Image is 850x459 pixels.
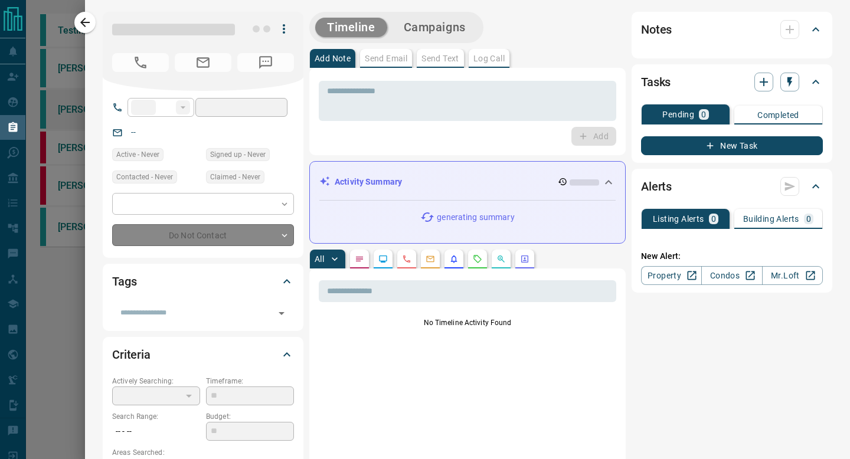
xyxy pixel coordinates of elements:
[112,267,294,296] div: Tags
[112,422,200,441] p: -- - --
[315,255,324,263] p: All
[806,215,811,223] p: 0
[112,272,136,291] h2: Tags
[426,254,435,264] svg: Emails
[641,177,672,196] h2: Alerts
[112,224,294,246] div: Do Not Contact
[112,345,151,364] h2: Criteria
[116,149,159,160] span: Active - Never
[355,254,364,264] svg: Notes
[378,254,388,264] svg: Lead Browsing Activity
[662,110,694,119] p: Pending
[653,215,704,223] p: Listing Alerts
[319,317,616,328] p: No Timeline Activity Found
[319,171,616,193] div: Activity Summary
[273,305,290,322] button: Open
[641,20,672,39] h2: Notes
[206,411,294,422] p: Budget:
[210,149,266,160] span: Signed up - Never
[449,254,459,264] svg: Listing Alerts
[473,254,482,264] svg: Requests
[711,215,716,223] p: 0
[641,250,823,263] p: New Alert:
[402,254,411,264] svg: Calls
[315,18,387,37] button: Timeline
[237,53,294,72] span: No Number
[641,15,823,44] div: Notes
[757,111,799,119] p: Completed
[210,171,260,183] span: Claimed - Never
[701,110,706,119] p: 0
[701,266,762,285] a: Condos
[762,266,823,285] a: Mr.Loft
[641,136,823,155] button: New Task
[392,18,478,37] button: Campaigns
[206,376,294,386] p: Timeframe:
[520,254,529,264] svg: Agent Actions
[112,376,200,386] p: Actively Searching:
[315,54,351,63] p: Add Note
[112,447,294,458] p: Areas Searched:
[496,254,506,264] svg: Opportunities
[641,266,702,285] a: Property
[112,411,200,422] p: Search Range:
[641,73,671,91] h2: Tasks
[116,171,173,183] span: Contacted - Never
[641,172,823,201] div: Alerts
[131,127,136,137] a: --
[437,211,514,224] p: generating summary
[112,53,169,72] span: No Number
[175,53,231,72] span: No Email
[112,340,294,369] div: Criteria
[743,215,799,223] p: Building Alerts
[335,176,402,188] p: Activity Summary
[641,68,823,96] div: Tasks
